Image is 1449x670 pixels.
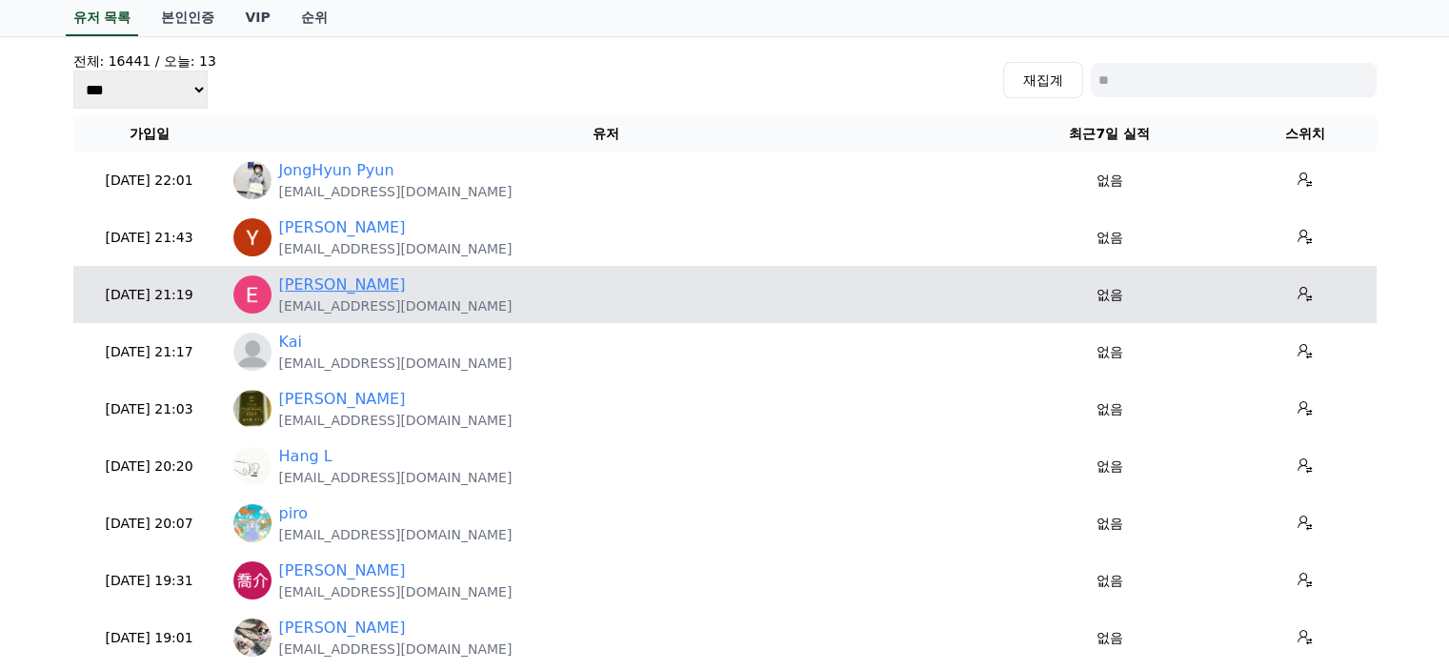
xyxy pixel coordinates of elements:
p: [EMAIL_ADDRESS][DOMAIN_NAME] [279,182,513,201]
h4: 전체: 16441 / 오늘: 13 [73,51,216,71]
p: 없음 [994,171,1226,191]
a: [PERSON_NAME] [279,559,406,582]
th: 유저 [226,116,986,152]
a: [PERSON_NAME] [279,216,406,239]
p: [DATE] 21:19 [81,285,218,305]
p: [DATE] 20:07 [81,514,218,534]
span: Home [49,563,82,579]
img: https://lh3.googleusercontent.com/a/ACg8ocLjpXwJv-E2LdjqI7o016pLxqH8a-iw1g1OdI49uRRPfAfcAA=s96-c [233,275,272,314]
p: [DATE] 20:20 [81,457,218,477]
img: https://lh3.googleusercontent.com/a/ACg8ocIoaOTqjgPYbD5ZFzCZb8y6xWqjEuYZMDp9O1bt24_80Uow2g=s96-c [233,390,272,428]
p: [DATE] 21:17 [81,342,218,362]
img: http://k.kakaocdn.net/dn/bv7dQx/btr8IwwnNYn/MJCMFbnkd7mrw18pWKjqB1/img_640x640.jpg [233,619,272,657]
p: [EMAIL_ADDRESS][DOMAIN_NAME] [279,582,513,601]
span: Settings [282,563,329,579]
th: 스위치 [1234,116,1377,152]
p: [EMAIL_ADDRESS][DOMAIN_NAME] [279,354,513,373]
span: Messages [158,564,214,579]
p: 없음 [994,628,1226,648]
p: [EMAIL_ADDRESS][DOMAIN_NAME] [279,239,513,258]
th: 가입일 [73,116,226,152]
p: 없음 [994,285,1226,305]
p: [EMAIL_ADDRESS][DOMAIN_NAME] [279,468,513,487]
p: [EMAIL_ADDRESS][DOMAIN_NAME] [279,525,513,544]
p: [DATE] 19:01 [81,628,218,648]
img: https://lh3.googleusercontent.com/a/ACg8ocKlVlws9yKPiD7DFhiV_74sTYXtMRHruayhHhlF4egsuHKFGw=s96-c [233,218,272,256]
p: [DATE] 19:31 [81,571,218,591]
a: JongHyun Pyun [279,159,394,182]
p: 없음 [994,342,1226,362]
a: piro [279,502,309,525]
p: [DATE] 21:43 [81,228,218,248]
p: [EMAIL_ADDRESS][DOMAIN_NAME] [279,411,513,430]
a: Home [6,535,126,582]
p: [DATE] 22:01 [81,171,218,191]
a: Kai [279,331,302,354]
p: 없음 [994,514,1226,534]
img: https://lh3.googleusercontent.com/a/ACg8ocIJ-WJCtyFPNcq08I7e8c2QWDYoDo6RAM6ZUGcsYSjS9MpFoKI=s96-c [233,561,272,599]
p: [EMAIL_ADDRESS][DOMAIN_NAME] [279,640,513,659]
img: profile_blank.webp [233,333,272,371]
a: [PERSON_NAME] [279,274,406,296]
a: Messages [126,535,246,582]
img: https://lh3.googleusercontent.com/a/ACg8ocIIaflOCru8C4gspe3cpDvV8jpGpEuqtP9nvpkklC0607Oo-8M3=s96-c [233,504,272,542]
a: [PERSON_NAME] [279,388,406,411]
p: 없음 [994,228,1226,248]
p: 없음 [994,457,1226,477]
a: Hang L [279,445,332,468]
a: [PERSON_NAME] [279,617,406,640]
a: Settings [246,535,366,582]
p: [DATE] 21:03 [81,399,218,419]
img: https://lh3.googleusercontent.com/a/ACg8ocLmZmen1d5ffNxiy6baUrEiXY8i8WTCMBmYpPILMfICuW29pxs=s96-c [233,447,272,485]
p: 없음 [994,571,1226,591]
p: [EMAIL_ADDRESS][DOMAIN_NAME] [279,296,513,315]
img: https://lh3.googleusercontent.com/a/ACg8ocJ_x7rfNyxjMufGryLvvA-2zqTxHOzWvA0wGh-V0cjIoERiFR8d=s96-c [233,161,272,199]
th: 최근7일 실적 [986,116,1234,152]
button: 재집계 [1003,62,1083,98]
p: 없음 [994,399,1226,419]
